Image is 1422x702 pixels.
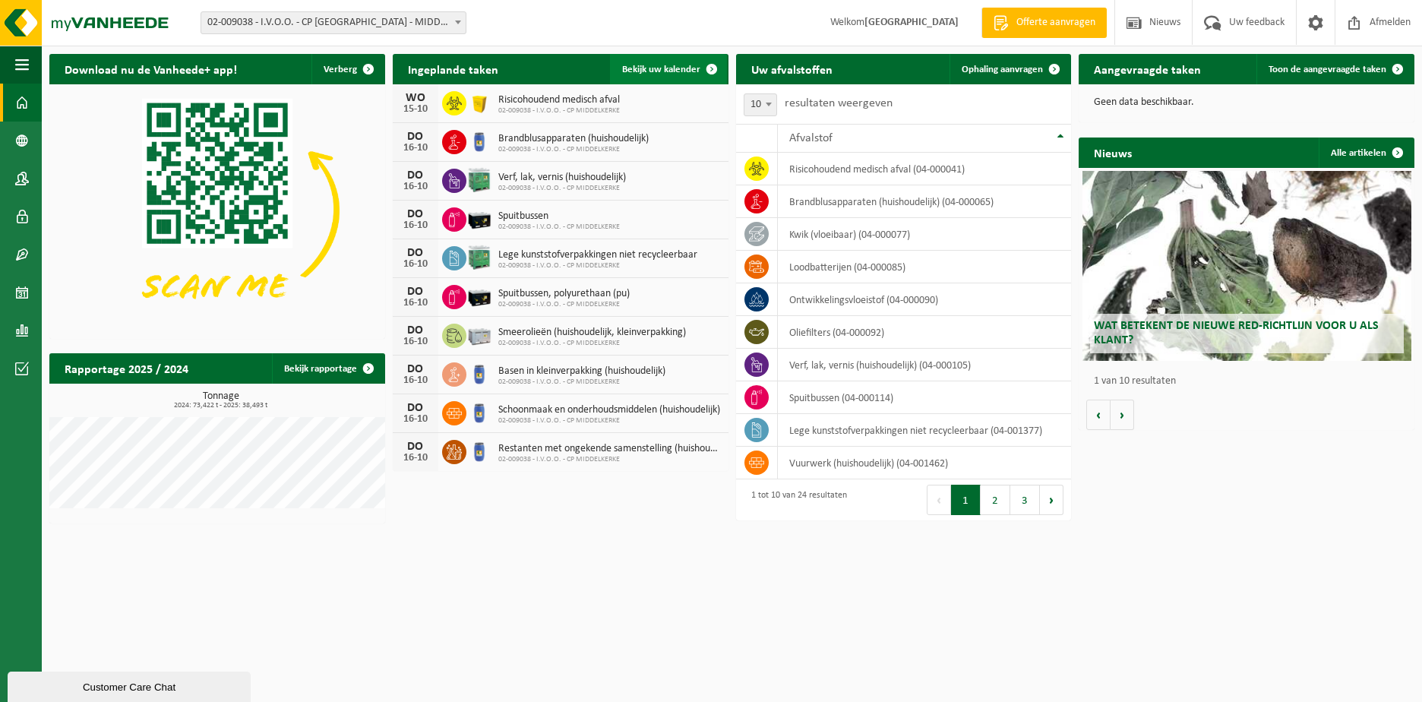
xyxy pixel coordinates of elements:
[950,54,1070,84] a: Ophaling aanvragen
[201,11,466,34] span: 02-009038 - I.V.O.O. - CP MIDDELKERKE - MIDDELKERKE
[1094,376,1407,387] p: 1 van 10 resultaten
[400,104,431,115] div: 15-10
[324,65,357,74] span: Verberg
[1111,400,1134,430] button: Volgende
[1013,15,1099,30] span: Offerte aanvragen
[393,54,513,84] h2: Ingeplande taken
[498,327,686,339] span: Smeerolieën (huishoudelijk, kleinverpakking)
[498,443,721,455] span: Restanten met ongekende samenstelling (huishoudelijk)
[1319,138,1413,168] a: Alle artikelen
[400,363,431,375] div: DO
[400,453,431,463] div: 16-10
[400,143,431,153] div: 16-10
[498,172,626,184] span: Verf, lak, vernis (huishoudelijk)
[400,182,431,192] div: 16-10
[49,84,385,336] img: Download de VHEPlus App
[466,243,492,271] img: PB-HB-1400-HPE-GN-11
[1010,485,1040,515] button: 3
[498,288,630,300] span: Spuitbussen, polyurethaan (pu)
[498,378,665,387] span: 02-009038 - I.V.O.O. - CP MIDDELKERKE
[400,169,431,182] div: DO
[1256,54,1413,84] a: Toon de aangevraagde taken
[466,128,492,153] img: PB-OT-0120-HPE-00-02
[498,300,630,309] span: 02-009038 - I.V.O.O. - CP MIDDELKERKE
[466,283,492,308] img: PB-LB-0680-HPE-BK-11
[610,54,727,84] a: Bekijk uw kalender
[498,404,720,416] span: Schoonmaak en onderhoudsmiddelen (huishoudelijk)
[498,416,720,425] span: 02-009038 - I.V.O.O. - CP MIDDELKERKE
[1079,54,1216,84] h2: Aangevraagde taken
[778,153,1071,185] td: risicohoudend medisch afval (04-000041)
[1082,171,1411,361] a: Wat betekent de nieuwe RED-richtlijn voor u als klant?
[498,94,620,106] span: Risicohoudend medisch afval
[498,106,620,115] span: 02-009038 - I.V.O.O. - CP MIDDELKERKE
[466,205,492,231] img: PB-LB-0680-HPE-BK-11
[466,89,492,115] img: LP-SB-00050-HPE-22
[400,259,431,270] div: 16-10
[8,669,254,702] iframe: chat widget
[400,402,431,414] div: DO
[1094,320,1379,346] span: Wat betekent de nieuwe RED-richtlijn voor u als klant?
[466,399,492,425] img: PB-OT-0120-HPE-00-02
[622,65,700,74] span: Bekijk uw kalender
[400,131,431,143] div: DO
[778,185,1071,218] td: brandblusapparaten (huishoudelijk) (04-000065)
[498,145,649,154] span: 02-009038 - I.V.O.O. - CP MIDDELKERKE
[498,365,665,378] span: Basen in kleinverpakking (huishoudelijk)
[272,353,384,384] a: Bekijk rapportage
[498,339,686,348] span: 02-009038 - I.V.O.O. - CP MIDDELKERKE
[981,485,1010,515] button: 2
[400,441,431,453] div: DO
[744,93,777,116] span: 10
[498,133,649,145] span: Brandblusapparaten (huishoudelijk)
[400,286,431,298] div: DO
[778,251,1071,283] td: loodbatterijen (04-000085)
[400,220,431,231] div: 16-10
[864,17,959,28] strong: [GEOGRAPHIC_DATA]
[466,166,492,194] img: PB-HB-1400-HPE-GN-11
[778,349,1071,381] td: verf, lak, vernis (huishoudelijk) (04-000105)
[466,360,492,386] img: PB-OT-0120-HPE-00-02
[778,218,1071,251] td: kwik (vloeibaar) (04-000077)
[981,8,1107,38] a: Offerte aanvragen
[466,438,492,463] img: PB-OT-0120-HPE-00-02
[1040,485,1063,515] button: Next
[466,321,492,347] img: PB-LB-0680-HPE-GY-11
[785,97,893,109] label: resultaten weergeven
[400,247,431,259] div: DO
[778,283,1071,316] td: ontwikkelingsvloeistof (04-000090)
[400,324,431,337] div: DO
[57,391,385,409] h3: Tonnage
[311,54,384,84] button: Verberg
[49,54,252,84] h2: Download nu de Vanheede+ app!
[1086,400,1111,430] button: Vorige
[49,353,204,383] h2: Rapportage 2025 / 2024
[744,483,847,517] div: 1 tot 10 van 24 resultaten
[400,92,431,104] div: WO
[1269,65,1386,74] span: Toon de aangevraagde taken
[498,455,721,464] span: 02-009038 - I.V.O.O. - CP MIDDELKERKE
[498,184,626,193] span: 02-009038 - I.V.O.O. - CP MIDDELKERKE
[400,208,431,220] div: DO
[789,132,833,144] span: Afvalstof
[962,65,1043,74] span: Ophaling aanvragen
[1079,138,1147,167] h2: Nieuws
[951,485,981,515] button: 1
[400,298,431,308] div: 16-10
[400,337,431,347] div: 16-10
[927,485,951,515] button: Previous
[400,414,431,425] div: 16-10
[778,316,1071,349] td: oliefilters (04-000092)
[778,447,1071,479] td: vuurwerk (huishoudelijk) (04-001462)
[498,261,697,270] span: 02-009038 - I.V.O.O. - CP MIDDELKERKE
[498,249,697,261] span: Lege kunststofverpakkingen niet recycleerbaar
[744,94,776,115] span: 10
[498,223,620,232] span: 02-009038 - I.V.O.O. - CP MIDDELKERKE
[201,12,466,33] span: 02-009038 - I.V.O.O. - CP MIDDELKERKE - MIDDELKERKE
[1094,97,1399,108] p: Geen data beschikbaar.
[736,54,848,84] h2: Uw afvalstoffen
[778,414,1071,447] td: Lege kunststofverpakkingen niet recycleerbaar (04-001377)
[498,210,620,223] span: Spuitbussen
[778,381,1071,414] td: spuitbussen (04-000114)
